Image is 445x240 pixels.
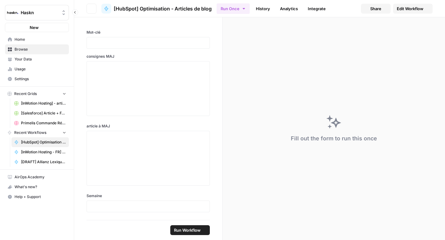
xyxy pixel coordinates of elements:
[101,4,212,14] a: [HubSpot] Optimisation - Articles de blog
[217,3,250,14] button: Run Once
[21,110,66,116] span: [Salesforce] Article + FAQ + Posts RS
[14,91,37,97] span: Recent Grids
[30,24,39,31] span: New
[170,225,210,235] button: Run Workflow
[7,7,18,18] img: Haskn Logo
[87,123,210,129] label: article à MAJ
[15,47,66,52] span: Browse
[5,23,69,32] button: New
[5,128,69,137] button: Recent Workflows
[11,147,69,157] a: [InMotion Hosting - FR] - article de blog 2000 mots
[87,220,210,225] label: Cluster
[291,134,377,143] div: Fill out the form to run this once
[11,108,69,118] a: [Salesforce] Article + FAQ + Posts RS
[21,101,66,106] span: [InMotion Hosting] - article de blog 2000 mots
[21,149,66,155] span: [InMotion Hosting - FR] - article de blog 2000 mots
[5,64,69,74] a: Usage
[21,159,66,165] span: [DRAFT] Allianz Lexique - 2.0 - Emprunteur - août 2025
[393,4,433,14] a: Edit Workflow
[11,137,69,147] a: [HubSpot] Optimisation - Articles de blog
[15,66,66,72] span: Usage
[11,157,69,167] a: [DRAFT] Allianz Lexique - 2.0 - Emprunteur - août 2025
[5,44,69,54] a: Browse
[5,5,69,20] button: Workspace: Haskn
[87,193,210,199] label: Semaine
[5,35,69,44] a: Home
[14,130,46,135] span: Recent Workflows
[5,172,69,182] a: AirOps Academy
[114,5,212,12] span: [HubSpot] Optimisation - Articles de blog
[21,10,58,16] span: Haskn
[21,120,66,126] span: Primelis Commande Rédaction Netlinking (2).csv
[87,54,210,59] label: consignes MAJ
[276,4,302,14] a: Analytics
[5,54,69,64] a: Your Data
[15,174,66,180] span: AirOps Academy
[370,6,381,12] span: Share
[174,227,201,233] span: Run Workflow
[21,139,66,145] span: [HubSpot] Optimisation - Articles de blog
[5,182,69,192] button: What's new?
[15,37,66,42] span: Home
[11,118,69,128] a: Primelis Commande Rédaction Netlinking (2).csv
[5,192,69,202] button: Help + Support
[15,76,66,82] span: Settings
[15,194,66,200] span: Help + Support
[11,98,69,108] a: [InMotion Hosting] - article de blog 2000 mots
[361,4,391,14] button: Share
[87,30,210,35] label: Mot-clé
[252,4,274,14] a: History
[15,56,66,62] span: Your Data
[5,74,69,84] a: Settings
[397,6,423,12] span: Edit Workflow
[5,89,69,98] button: Recent Grids
[304,4,329,14] a: Integrate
